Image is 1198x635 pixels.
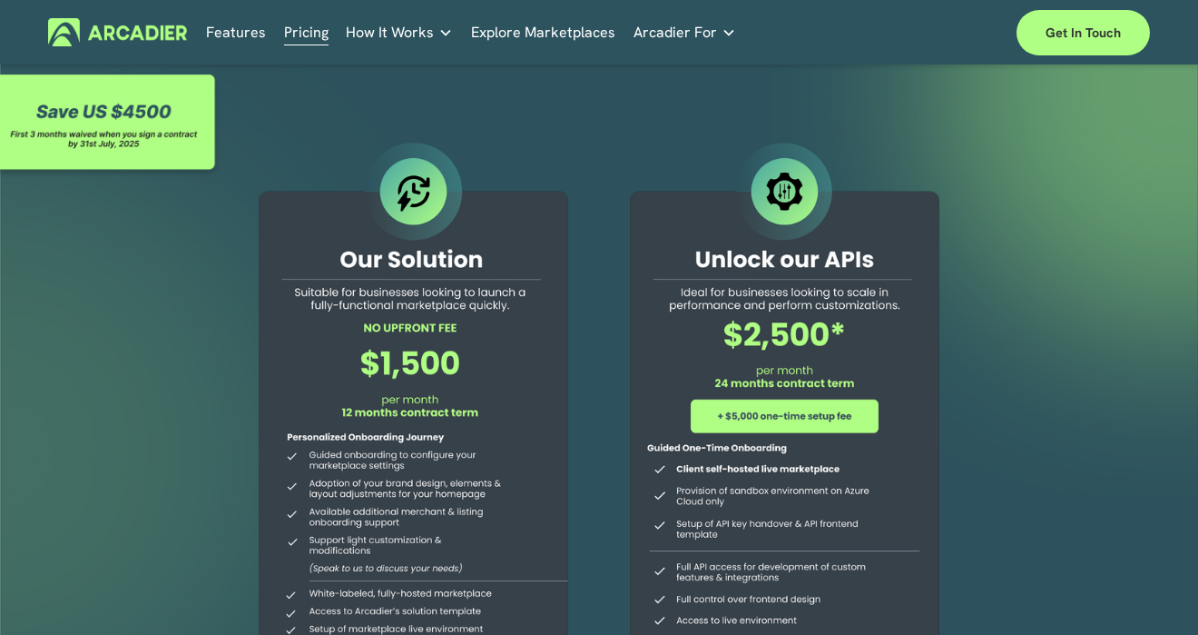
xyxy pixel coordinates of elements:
[346,20,434,45] span: How It Works
[346,18,453,46] a: folder dropdown
[1016,10,1150,55] a: Get in touch
[206,18,266,46] a: Features
[633,18,736,46] a: folder dropdown
[471,18,615,46] a: Explore Marketplaces
[1107,548,1198,635] div: Widget chat
[284,18,329,46] a: Pricing
[1107,548,1198,635] iframe: Chat Widget
[633,20,717,45] span: Arcadier For
[48,18,187,46] img: Arcadier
